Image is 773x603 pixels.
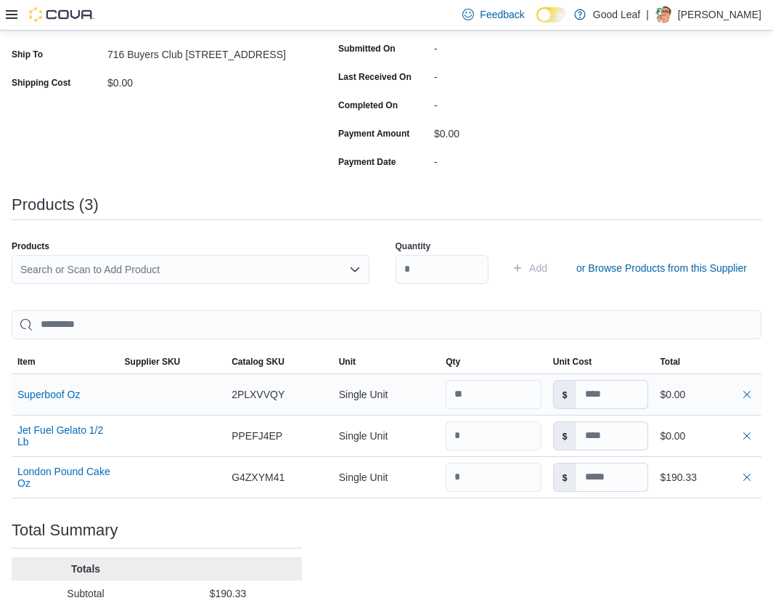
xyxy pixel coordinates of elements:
[12,77,70,89] label: Shipping Cost
[660,427,756,445] div: $0.00
[660,356,680,368] span: Total
[12,240,49,252] label: Products
[160,586,296,601] p: $190.33
[17,356,36,368] span: Item
[333,463,441,492] div: Single Unit
[554,381,576,408] label: $
[29,7,94,22] img: Cova
[446,356,460,368] span: Qty
[553,356,592,368] span: Unit Cost
[480,7,524,22] span: Feedback
[440,350,547,373] button: Qty
[554,464,576,491] label: $
[506,254,553,283] button: Add
[12,350,119,373] button: Item
[536,7,567,23] input: Dark Mode
[349,264,361,275] button: Open list of options
[338,71,412,83] label: Last Received On
[232,427,282,445] span: PPEFJ4EP
[660,386,756,403] div: $0.00
[125,356,181,368] span: Supplier SKU
[119,350,226,373] button: Supplier SKU
[434,94,629,111] div: -
[570,254,753,283] button: or Browse Products from this Supplier
[12,49,43,60] label: Ship To
[339,356,356,368] span: Unit
[338,128,409,139] label: Payment Amount
[17,586,154,601] p: Subtotal
[17,466,113,489] button: London Pound Cake Oz
[333,421,441,450] div: Single Unit
[12,196,99,214] h3: Products (3)
[333,350,441,373] button: Unit
[17,424,113,448] button: Jet Fuel Gelato 1/2 Lb
[226,350,333,373] button: Catalog SKU
[232,469,285,486] span: G4ZXYM41
[576,261,747,275] span: or Browse Products from this Supplier
[232,356,285,368] span: Catalog SKU
[12,522,118,539] h3: Total Summary
[434,37,629,54] div: -
[232,386,285,403] span: 2PLXVVQY
[338,43,396,54] label: Submitted On
[593,6,640,23] p: Good Leaf
[660,469,756,486] div: $190.33
[107,71,302,89] div: $0.00
[396,240,431,252] label: Quantity
[338,100,398,111] label: Completed On
[529,261,547,275] span: Add
[434,122,629,139] div: $0.00
[646,6,649,23] p: |
[654,350,761,373] button: Total
[17,562,154,576] p: Totals
[678,6,761,23] p: [PERSON_NAME]
[333,380,441,409] div: Single Unit
[434,150,629,168] div: -
[655,6,672,23] div: Kody Hill
[17,389,80,400] button: Superboof Oz
[107,43,302,60] div: 716 Buyers Club [STREET_ADDRESS]
[554,422,576,450] label: $
[547,350,655,373] button: Unit Cost
[434,65,629,83] div: -
[338,156,396,168] label: Payment Date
